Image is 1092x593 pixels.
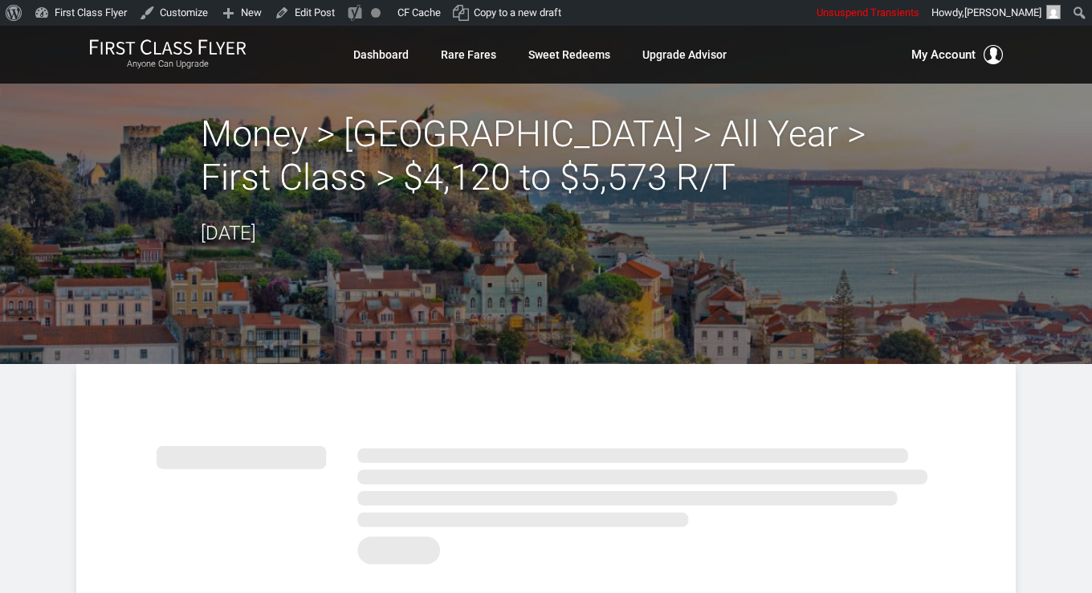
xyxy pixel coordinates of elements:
[353,40,409,69] a: Dashboard
[89,39,247,71] a: First Class FlyerAnyone Can Upgrade
[528,40,610,69] a: Sweet Redeems
[441,40,496,69] a: Rare Fares
[89,39,247,55] img: First Class Flyer
[201,222,256,244] time: [DATE]
[89,59,247,70] small: Anyone Can Upgrade
[642,40,727,69] a: Upgrade Advisor
[911,45,976,64] span: My Account
[964,6,1041,18] span: [PERSON_NAME]
[911,45,1003,64] button: My Account
[201,112,891,199] h2: Money > [GEOGRAPHIC_DATA] > All Year > First Class > $4,120 to $5,573 R/T
[157,428,935,574] img: summary.svg
[817,6,919,18] span: Unsuspend Transients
